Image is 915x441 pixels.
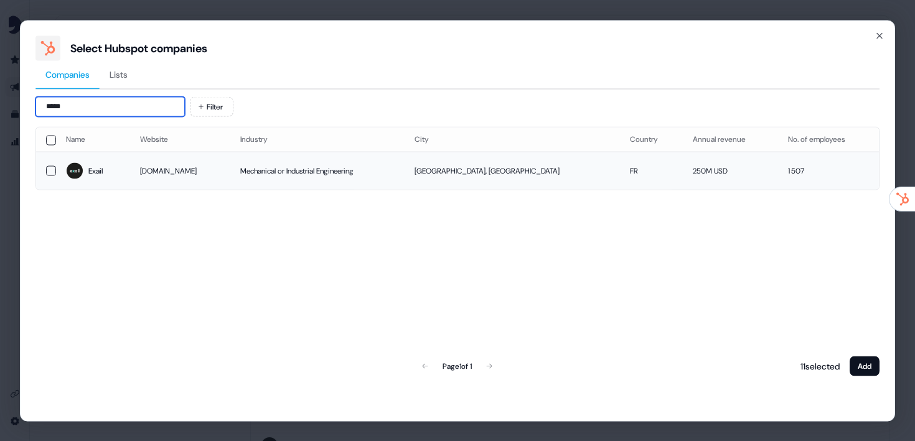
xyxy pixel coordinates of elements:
[778,127,879,152] th: No. of employees
[683,127,778,152] th: Annual revenue
[88,165,103,177] div: Exail
[850,356,880,376] button: Add
[683,152,778,190] td: 250M USD
[620,152,683,190] td: FR
[443,360,472,372] div: Page 1 of 1
[110,68,128,80] span: Lists
[45,68,90,80] span: Companies
[56,127,130,152] th: Name
[190,96,233,116] button: Filter
[405,127,621,152] th: City
[405,152,621,190] td: [GEOGRAPHIC_DATA], [GEOGRAPHIC_DATA]
[70,40,207,55] div: Select Hubspot companies
[230,152,405,190] td: Mechanical or Industrial Engineering
[778,152,879,190] td: 1 507
[620,127,683,152] th: Country
[230,127,405,152] th: Industry
[795,360,840,372] p: 11 selected
[130,152,230,190] td: [DOMAIN_NAME]
[130,127,230,152] th: Website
